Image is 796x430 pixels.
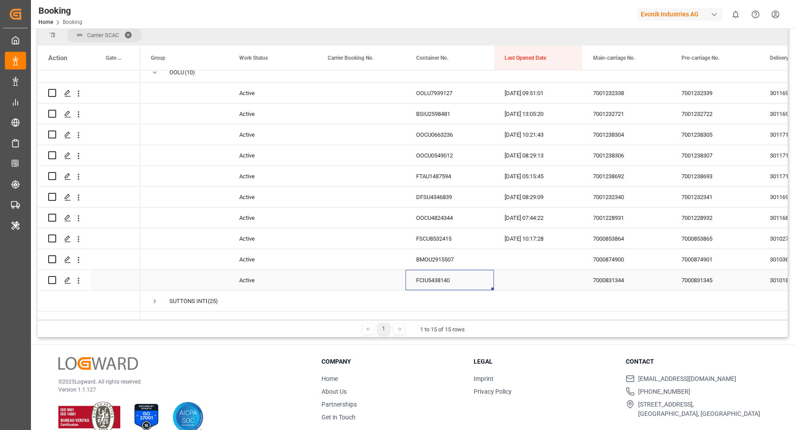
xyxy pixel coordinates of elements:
[229,104,317,124] div: Active
[582,228,671,249] div: 7000853864
[229,83,317,103] div: Active
[378,323,389,334] div: 1
[38,62,140,83] div: Press SPACE to select this row.
[582,145,671,165] div: 7001238306
[38,249,140,270] div: Press SPACE to select this row.
[406,83,494,103] div: OOLU7939127
[38,207,140,228] div: Press SPACE to select this row.
[406,207,494,228] div: OOCU4824344
[582,166,671,186] div: 7001238692
[38,270,140,291] div: Press SPACE to select this row.
[406,270,494,290] div: FCIU5438140
[58,357,138,370] img: Logward Logo
[229,207,317,228] div: Active
[321,375,338,382] a: Home
[671,207,759,228] div: 7001228932
[671,166,759,186] div: 7001238693
[582,104,671,124] div: 7001232721
[406,124,494,145] div: OOCU0663236
[726,4,746,24] button: show 0 new notifications
[208,291,218,311] span: (25)
[185,62,195,83] span: (10)
[229,228,317,249] div: Active
[582,270,671,290] div: 7000831344
[38,145,140,166] div: Press SPACE to select this row.
[229,187,317,207] div: Active
[229,145,317,165] div: Active
[321,357,463,366] h3: Company
[58,386,299,394] p: Version 1.1.127
[474,375,494,382] a: Imprint
[671,228,759,249] div: 7000853865
[626,357,767,366] h3: Contact
[406,145,494,165] div: OOCU0549012
[229,249,317,269] div: Active
[671,124,759,145] div: 7001238305
[169,62,184,83] div: OOLU
[239,55,268,61] span: Work Status
[505,55,546,61] span: Last Opened Date
[746,4,765,24] button: Help Center
[38,291,140,311] div: Press SPACE to select this row.
[321,388,347,395] a: About Us
[406,104,494,124] div: BSIU2598481
[38,187,140,207] div: Press SPACE to select this row.
[406,187,494,207] div: DFSU4346839
[637,6,726,23] button: Evonik Industries AG
[494,228,582,249] div: [DATE] 10:17:28
[38,104,140,124] div: Press SPACE to select this row.
[582,187,671,207] div: 7001232340
[106,55,122,61] span: Gate Out Full Terminal
[671,187,759,207] div: 7001232341
[671,145,759,165] div: 7001238307
[321,414,356,421] a: Get in Touch
[638,400,760,418] span: [STREET_ADDRESS], [GEOGRAPHIC_DATA], [GEOGRAPHIC_DATA]
[151,55,165,61] span: Group
[637,8,722,21] div: Evonik Industries AG
[474,388,512,395] a: Privacy Policy
[582,207,671,228] div: 7001228931
[474,357,615,366] h3: Legal
[38,166,140,187] div: Press SPACE to select this row.
[38,124,140,145] div: Press SPACE to select this row.
[229,124,317,145] div: Active
[38,228,140,249] div: Press SPACE to select this row.
[58,378,299,386] p: © 2025 Logward. All rights reserved.
[638,374,736,384] span: [EMAIL_ADDRESS][DOMAIN_NAME]
[671,83,759,103] div: 7001232339
[582,249,671,269] div: 7000874900
[38,19,53,25] a: Home
[38,83,140,104] div: Press SPACE to select this row.
[671,249,759,269] div: 7000874901
[406,166,494,186] div: FTAU1487594
[582,124,671,145] div: 7001238304
[229,270,317,290] div: Active
[681,55,719,61] span: Pre-carriage No.
[494,124,582,145] div: [DATE] 10:21:43
[494,104,582,124] div: [DATE] 13:05:20
[494,83,582,103] div: [DATE] 09:51:01
[87,32,119,38] span: Carrier SCAC
[321,401,357,408] a: Partnerships
[494,207,582,228] div: [DATE] 07:44:22
[420,325,465,334] div: 1 to 15 of 15 rows
[671,270,759,290] div: 7000831345
[328,55,374,61] span: Carrier Booking No.
[494,166,582,186] div: [DATE] 05:15:45
[638,387,690,396] span: [PHONE_NUMBER]
[406,228,494,249] div: FSCU8532415
[169,291,207,311] div: SUTTONS INTERNATIONAL LTD.
[416,55,448,61] span: Container No.
[406,249,494,269] div: BMOU2915507
[593,55,635,61] span: Main-carriage No.
[671,104,759,124] div: 7001232722
[229,166,317,186] div: Active
[582,83,671,103] div: 7001232338
[48,54,67,62] div: Action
